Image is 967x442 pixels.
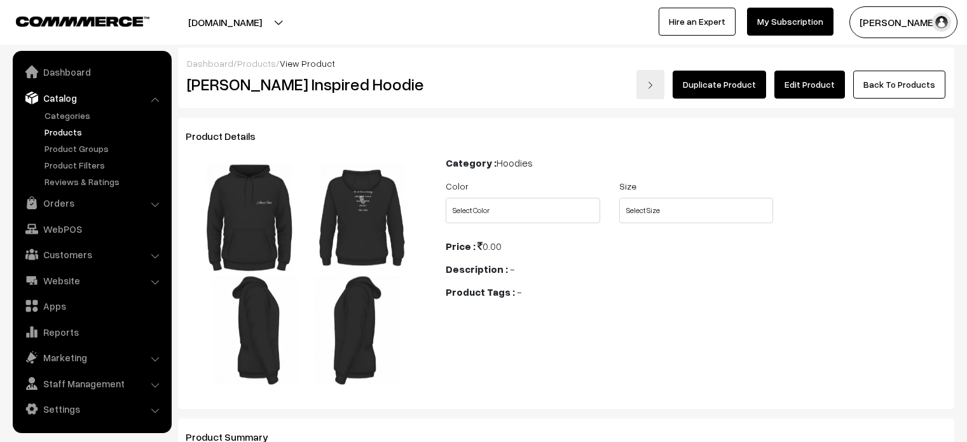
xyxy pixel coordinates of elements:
a: Edit Product [774,71,845,99]
div: Hoodies [446,155,947,170]
a: My Subscription [747,8,833,36]
div: 0.00 [446,238,947,254]
a: Hire an Expert [659,8,736,36]
a: Dashboard [187,58,233,69]
a: Staff Management [16,372,167,395]
label: Color [446,179,469,193]
a: Categories [41,109,167,122]
img: COMMMERCE [16,17,149,26]
a: Marketing [16,346,167,369]
b: Product Tags : [446,286,515,298]
b: Description : [446,263,508,275]
span: View Product [280,58,335,69]
a: Back To Products [853,71,945,99]
button: [PERSON_NAME] [849,6,957,38]
a: Dashboard [16,60,167,83]
a: Orders [16,191,167,214]
a: Reports [16,321,167,343]
b: Price : [446,240,476,252]
span: Product Details [186,130,271,142]
a: Website [16,269,167,292]
a: Customers [16,243,167,266]
span: - [517,286,521,298]
label: Size [619,179,636,193]
a: Catalog [16,86,167,109]
button: [DOMAIN_NAME] [144,6,306,38]
div: / / [187,57,945,70]
span: - [510,263,514,275]
a: WebPOS [16,218,167,240]
a: Duplicate Product [673,71,766,99]
a: COMMMERCE [16,13,127,28]
a: Reviews & Ratings [41,175,167,188]
a: Product Groups [41,142,167,155]
img: right-arrow.png [647,81,654,89]
b: Category : [446,156,497,169]
img: 1756726578-black-preview.jpg [191,160,422,391]
a: Settings [16,397,167,420]
a: Product Filters [41,158,167,172]
a: Apps [16,294,167,317]
a: Products [41,125,167,139]
h2: [PERSON_NAME] Inspired Hoodie [187,74,427,94]
a: Products [237,58,276,69]
img: user [932,13,951,32]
